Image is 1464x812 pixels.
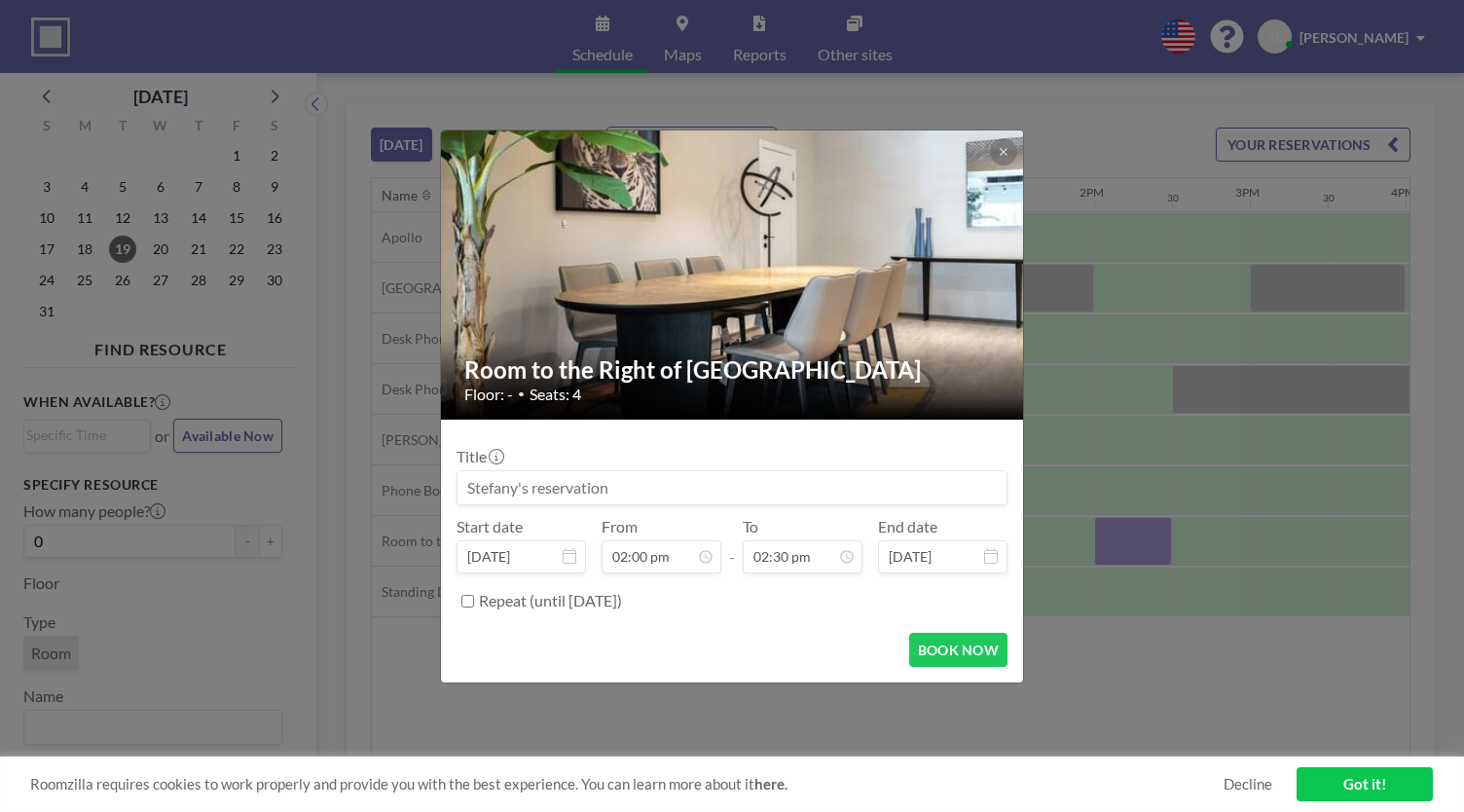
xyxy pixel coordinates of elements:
[479,591,622,610] label: Repeat (until [DATE])
[878,517,937,536] label: End date
[743,517,758,536] label: To
[457,471,1006,504] input: Stefany's reservation
[457,447,502,466] label: Title
[464,385,513,404] span: Floor: -
[530,385,581,404] span: Seats: 4
[441,80,1025,469] img: 537.jpg
[518,387,525,401] span: •
[1297,767,1433,801] a: Got it!
[602,517,638,536] label: From
[30,775,1224,794] span: Roomzilla requires cookies to work properly and provide you with the best experience. You can lea...
[754,775,787,793] a: here.
[729,524,735,567] span: -
[464,355,1002,385] h2: Room to the Right of [GEOGRAPHIC_DATA]
[909,633,1007,667] button: BOOK NOW
[457,517,523,536] label: Start date
[1224,775,1272,794] a: Decline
